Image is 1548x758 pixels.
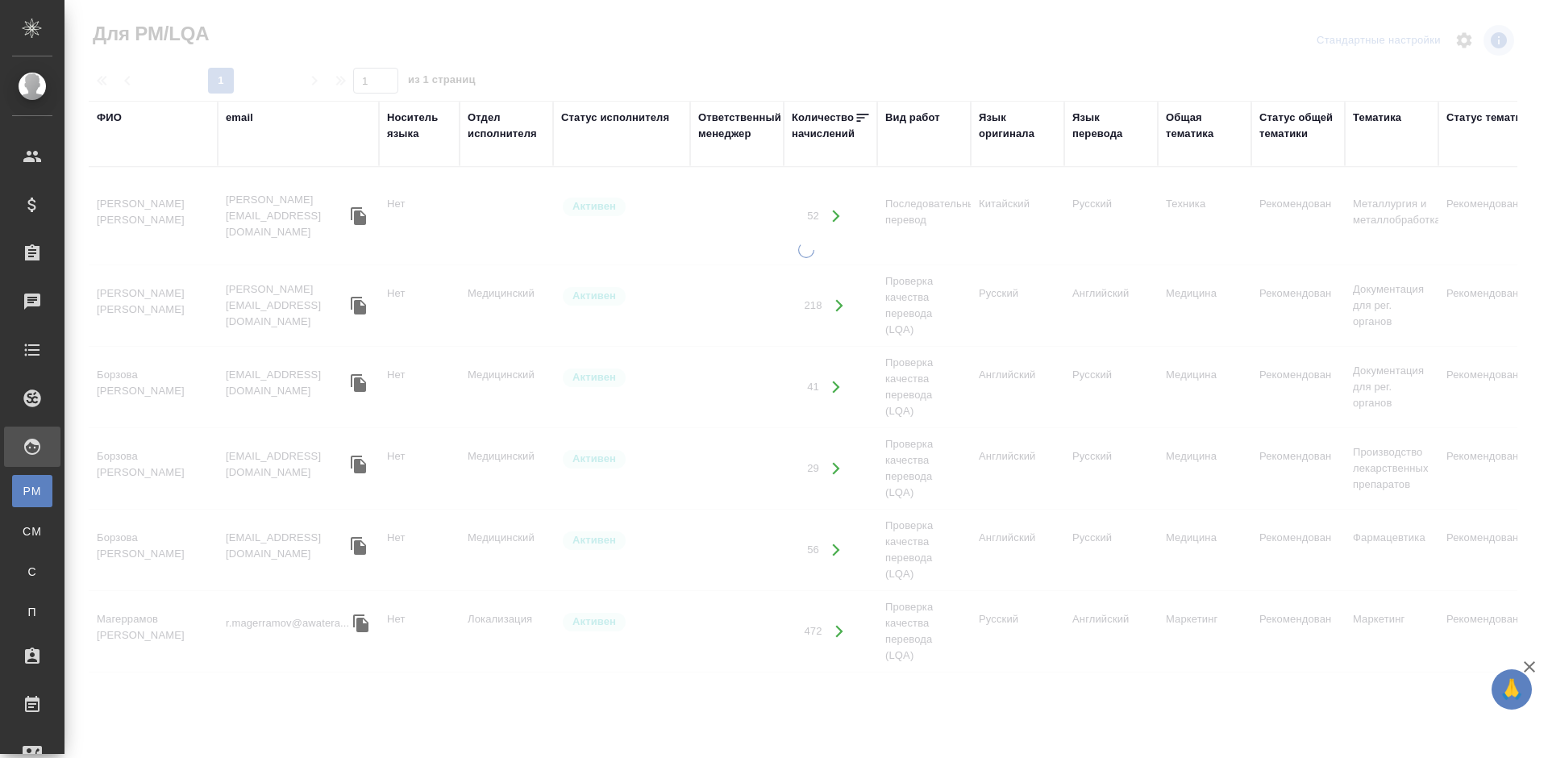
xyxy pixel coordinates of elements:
[823,289,856,323] button: Открыть работы
[698,110,781,142] div: Ответственный менеджер
[349,611,373,635] button: Скопировать
[347,371,371,395] button: Скопировать
[823,615,856,648] button: Открыть работы
[561,110,669,126] div: Статус исполнителя
[347,294,371,318] button: Скопировать
[20,604,44,620] span: П
[97,110,122,126] div: ФИО
[979,110,1056,142] div: Язык оригинала
[1353,110,1401,126] div: Тематика
[20,523,44,539] span: CM
[1446,110,1533,126] div: Статус тематики
[468,110,545,142] div: Отдел исполнителя
[12,475,52,507] a: PM
[12,515,52,548] a: CM
[20,564,44,580] span: С
[820,371,853,404] button: Открыть работы
[885,110,940,126] div: Вид работ
[1498,673,1525,706] span: 🙏
[1259,110,1337,142] div: Статус общей тематики
[387,110,451,142] div: Носитель языка
[820,452,853,485] button: Открыть работы
[20,483,44,499] span: PM
[1072,110,1150,142] div: Язык перевода
[347,452,371,477] button: Скопировать
[347,204,371,228] button: Скопировать
[12,596,52,628] a: П
[820,200,853,233] button: Открыть работы
[1166,110,1243,142] div: Общая тематика
[12,556,52,588] a: С
[347,534,371,558] button: Скопировать
[1492,669,1532,710] button: 🙏
[792,110,855,142] div: Количество начислений
[820,534,853,567] button: Открыть работы
[226,110,253,126] div: email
